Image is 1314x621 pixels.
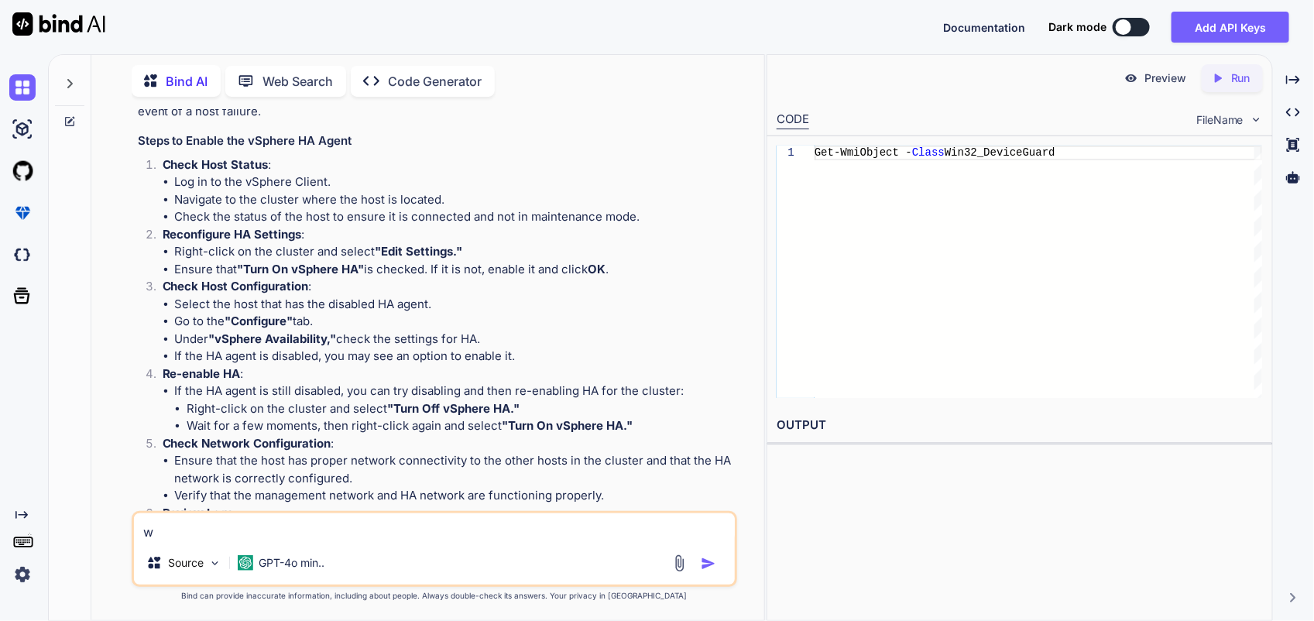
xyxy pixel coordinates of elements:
[163,366,241,381] strong: Re-enable HA
[163,506,234,520] strong: Review Logs
[175,452,734,487] li: Ensure that the host has proper network connectivity to the other hosts in the cluster and that t...
[175,331,734,348] li: Under check the settings for HA.
[175,208,734,226] li: Check the status of the host to ensure it is connected and not in maintenance mode.
[9,200,36,226] img: premium
[263,72,334,91] p: Web Search
[175,487,734,505] li: Verify that the management network and HA network are functioning properly.
[1172,12,1289,43] button: Add API Keys
[943,21,1025,34] span: Documentation
[163,505,734,523] p: :
[163,278,734,296] p: :
[175,243,734,261] li: Right-click on the cluster and select
[945,146,1055,159] span: Win32_DeviceGuard
[701,556,716,571] img: icon
[175,191,734,209] li: Navigate to the cluster where the host is located.
[1196,112,1244,128] span: FileName
[238,262,365,276] strong: "Turn On vSphere HA"
[138,132,734,150] h3: Steps to Enable the vSphere HA Agent
[175,313,734,331] li: Go to the tab.
[671,554,688,572] img: attachment
[1048,19,1106,35] span: Dark mode
[9,74,36,101] img: chat
[175,296,734,314] li: Select the host that has the disabled HA agent.
[208,557,221,570] img: Pick Models
[163,365,734,383] p: :
[389,72,482,91] p: Code Generator
[9,242,36,268] img: darkCloudIdeIcon
[1124,71,1138,85] img: preview
[259,555,325,571] p: GPT-4o min..
[163,227,302,242] strong: Reconfigure HA Settings
[503,418,633,433] strong: "Turn On vSphere HA."
[815,146,912,159] span: Get-WmiObject -
[175,173,734,191] li: Log in to the vSphere Client.
[163,436,331,451] strong: Check Network Configuration
[132,590,737,602] p: Bind can provide inaccurate information, including about people. Always double-check its answers....
[163,156,734,174] p: :
[767,407,1272,444] h2: OUTPUT
[777,146,794,160] div: 1
[166,72,208,91] p: Bind AI
[163,157,269,172] strong: Check Host Status
[187,400,734,418] li: Right-click on the cluster and select
[175,261,734,279] li: Ensure that is checked. If it is not, enable it and click .
[12,12,105,36] img: Bind AI
[943,19,1025,36] button: Documentation
[187,417,734,435] li: Wait for a few moments, then right-click again and select
[9,158,36,184] img: githubLight
[912,146,945,159] span: Class
[225,314,293,328] strong: "Configure"
[588,262,606,276] strong: OK
[376,244,463,259] strong: "Edit Settings."
[175,348,734,365] li: If the HA agent is disabled, you may see an option to enable it.
[777,111,809,129] div: CODE
[163,435,734,453] p: :
[175,383,734,435] li: If the HA agent is still disabled, you can try disabling and then re-enabling HA for the cluster:
[134,513,735,541] textarea: w
[9,116,36,142] img: ai-studio
[9,561,36,588] img: settings
[1144,70,1186,86] p: Preview
[163,226,734,244] p: :
[209,331,337,346] strong: "vSphere Availability,"
[1250,113,1263,126] img: chevron down
[168,555,204,571] p: Source
[388,401,520,416] strong: "Turn Off vSphere HA."
[163,279,309,293] strong: Check Host Configuration
[238,555,253,571] img: GPT-4o mini
[1231,70,1251,86] p: Run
